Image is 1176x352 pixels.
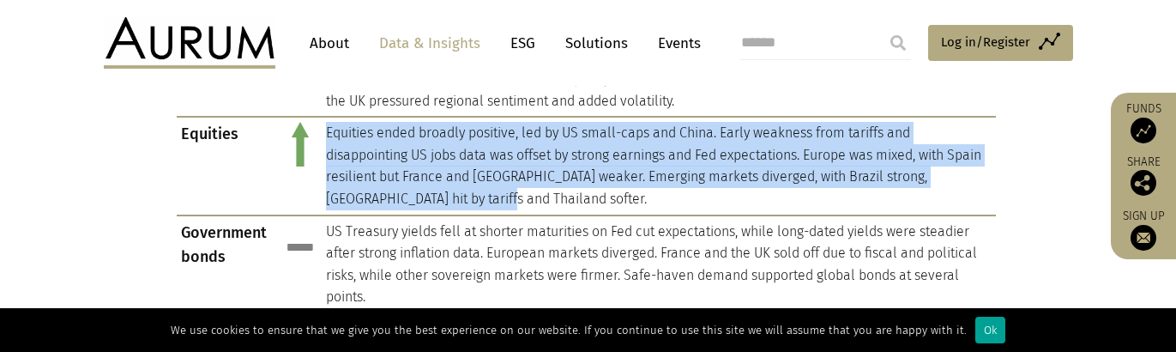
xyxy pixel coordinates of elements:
input: Submit [881,26,915,60]
a: Data & Insights [371,27,489,59]
a: Sign up [1119,209,1167,251]
span: Log in/Register [941,32,1030,52]
a: Funds [1119,101,1167,143]
td: US Treasury yields fell at shorter maturities on Fed cut expectations, while long-dated yields we... [322,215,996,313]
td: Government bonds [177,215,279,313]
img: Sign up to our newsletter [1131,225,1156,251]
img: Access Funds [1131,118,1156,143]
a: Solutions [557,27,636,59]
img: Aurum [104,17,275,69]
a: About [301,27,358,59]
div: Ok [975,317,1005,343]
td: Equities ended broadly positive, led by US small-caps and China. Early weakness from tariffs and ... [322,117,996,215]
img: Share this post [1131,170,1156,196]
a: Events [649,27,701,59]
a: Log in/Register [928,25,1073,61]
td: Equities [177,117,279,215]
a: ESG [502,27,544,59]
div: Share [1119,156,1167,196]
